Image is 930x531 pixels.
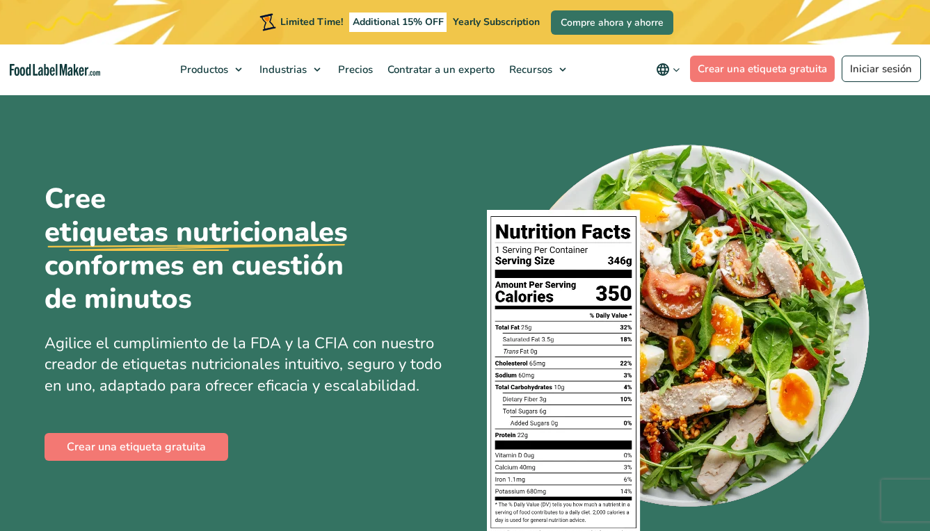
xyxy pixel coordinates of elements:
a: Industrias [252,44,328,95]
span: Productos [176,63,230,76]
a: Precios [331,44,377,95]
a: Recursos [502,44,573,95]
a: Contratar a un experto [380,44,499,95]
span: Limited Time! [280,15,343,28]
u: etiquetas nutricionales [45,215,348,249]
span: Agilice el cumplimiento de la FDA y la CFIA con nuestro creador de etiquetas nutricionales intuit... [45,333,442,397]
span: Yearly Subscription [453,15,540,28]
span: Precios [334,63,374,76]
span: Recursos [505,63,554,76]
span: Industrias [255,63,308,76]
span: Additional 15% OFF [349,13,447,32]
a: Crear una etiqueta gratuita [45,433,228,461]
h1: Cree conformes en cuestión de minutos [45,182,378,316]
a: Iniciar sesión [842,56,921,82]
a: Compre ahora y ahorre [551,10,673,35]
span: Contratar a un experto [383,63,496,76]
a: Crear una etiqueta gratuita [690,56,835,82]
a: Productos [173,44,249,95]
